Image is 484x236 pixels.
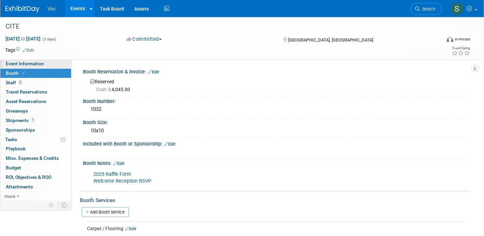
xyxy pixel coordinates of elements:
span: Search [420,6,435,12]
a: Edit [125,226,136,231]
a: Giveaways [0,106,71,116]
button: Committed [124,36,165,43]
div: Event Rating [452,47,470,50]
span: ROI, Objectives & ROO [6,174,51,180]
a: Edit [164,142,175,147]
a: Add Booth Service [82,207,129,217]
div: Carpet / Flooring [87,225,465,232]
span: to [20,36,26,41]
div: Booth Reservation & Invoice: [83,67,470,75]
span: [DATE] [DATE] [5,36,41,42]
a: Attachments [0,182,71,191]
span: Shipments [6,118,35,123]
td: Tags [5,47,34,53]
a: Staff5 [0,78,71,87]
div: Booth Number: [83,96,470,105]
td: Toggle Event Tabs [57,201,71,210]
span: Attachments [6,184,33,189]
span: Budget [6,165,21,170]
a: Shipments1 [0,116,71,125]
span: Giveaways [6,108,28,114]
span: 1 [30,118,35,123]
a: more [0,192,71,201]
a: Booth [0,69,71,78]
div: Included with Booth or Sponsorship: [83,139,470,148]
div: Booth Size: [83,117,470,126]
a: Edit [23,48,34,53]
span: 4,045.00 [96,87,133,92]
span: (3 days) [42,37,56,41]
a: Misc. Expenses & Credits [0,154,71,163]
img: Format-Inperson.png [447,36,453,42]
div: In-Person [454,37,470,42]
span: Booth [6,70,27,76]
span: 5 [18,80,23,85]
span: Tasks [5,137,17,142]
i: Booth reservation complete [22,71,25,75]
span: more [4,193,15,199]
a: ROI, Objectives & ROO [0,173,71,182]
div: Event Format [401,35,470,46]
span: Cost: $ [96,87,111,92]
a: Edit [148,70,159,74]
span: Sponsorships [6,127,35,133]
div: Booth Notes: [83,158,470,167]
img: Sara Membreno [451,2,464,15]
div: Reserved [88,77,465,93]
a: Travel Reservations [0,87,71,97]
a: 2025 Raffle Form [93,171,131,177]
a: Asset Reservations [0,97,71,106]
img: ExhibitDay [5,6,39,13]
span: Travel Reservations [6,89,47,95]
div: 1032 [88,104,465,115]
a: Edit [113,161,124,166]
span: [GEOGRAPHIC_DATA], [GEOGRAPHIC_DATA] [288,37,373,43]
div: 10x10 [88,125,465,136]
span: Asset Reservations [6,99,46,104]
a: Tasks [0,135,71,144]
a: Search [411,3,442,15]
span: Vivi [48,6,55,12]
div: CITE [3,20,431,33]
a: Budget [0,163,71,172]
a: Welcome Reception RSVP [93,178,151,184]
span: Event Information [6,61,44,66]
a: Playbook [0,144,71,153]
td: Personalize Event Tab Strip [46,201,57,210]
span: Misc. Expenses & Credits [6,155,59,161]
span: Playbook [6,146,25,151]
span: Staff [6,80,23,85]
div: Booth Services [80,197,470,204]
a: Sponsorships [0,125,71,135]
a: Event Information [0,59,71,68]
